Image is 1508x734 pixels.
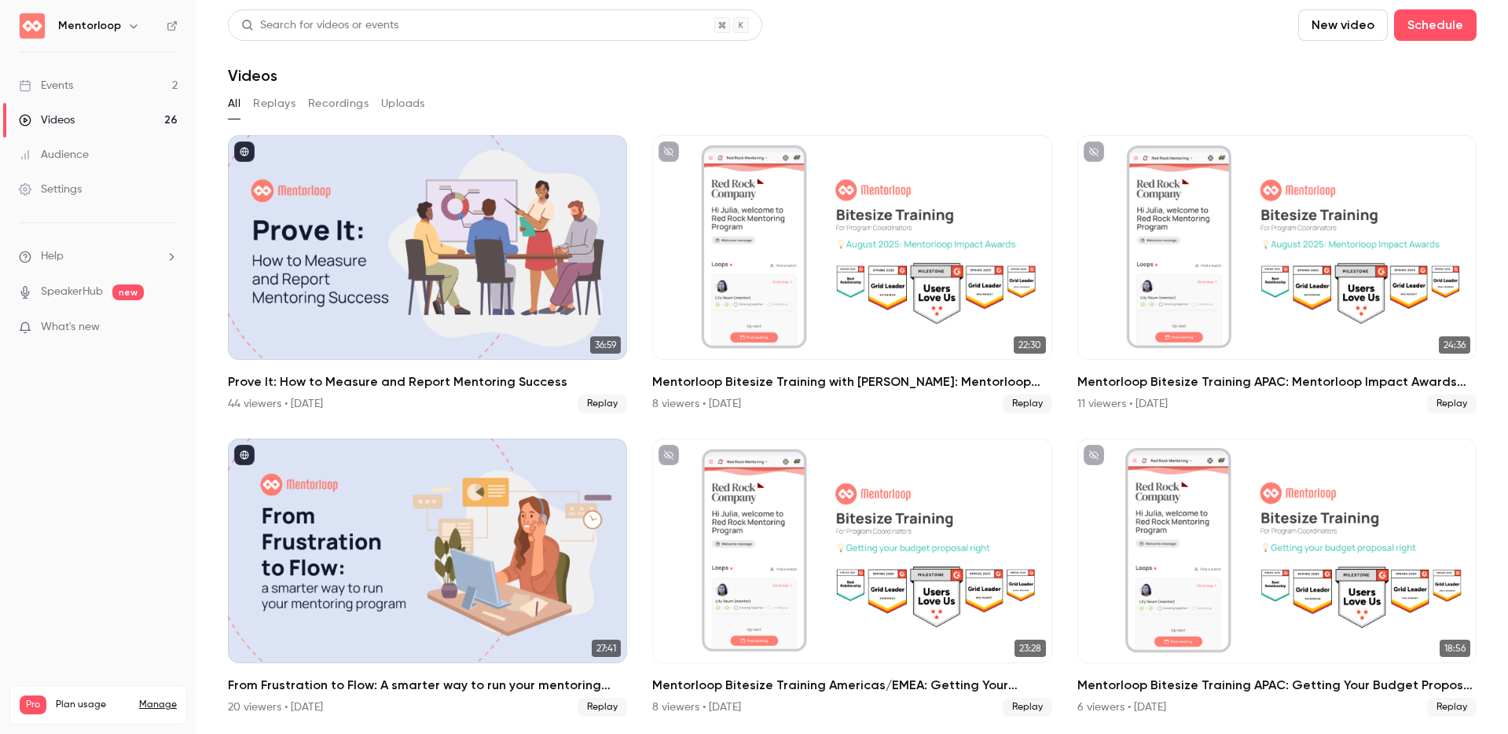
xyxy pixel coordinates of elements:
div: 8 viewers • [DATE] [652,699,741,715]
h2: From Frustration to Flow: A smarter way to run your mentoring program [228,676,627,695]
button: New video [1298,9,1388,41]
a: 24:36Mentorloop Bitesize Training APAC: Mentorloop Impact Awards 202511 viewers • [DATE]Replay [1077,135,1477,413]
div: Luuk says… [13,415,302,515]
button: unpublished [1084,445,1104,465]
div: Events [19,78,73,94]
div: 11 viewers • [DATE] [1077,396,1168,412]
button: published [234,141,255,162]
img: Profile image for Luuk [54,191,70,207]
img: Profile image for Luuk [45,9,70,34]
div: Close [276,6,304,35]
button: Uploads [381,91,425,116]
button: Recordings [308,91,369,116]
span: Plan usage [56,699,130,711]
h2: Mentorloop Bitesize Training with [PERSON_NAME]: Mentorloop Impact Awards [652,373,1051,391]
span: 24:36 [1439,336,1470,354]
div: did you get a chance to test it? if not, i'm happy to let you try once more of course!Luuk • 17h ago [13,415,258,480]
button: published [234,445,255,465]
div: Luuk says… [13,225,302,261]
a: SpeakerHub [41,284,103,300]
span: Replay [1003,698,1052,717]
textarea: Message… [13,482,301,508]
div: Settings [19,182,82,197]
div: Search for videos or events [241,17,398,34]
button: Schedule [1394,9,1477,41]
h2: Mentorloop Bitesize Training APAC: Getting Your Budget Proposal Right [1077,676,1477,695]
span: Replay [578,395,627,413]
p: Active 9h ago [76,20,146,35]
h2: Mentorloop Bitesize Training APAC: Mentorloop Impact Awards 2025 [1077,373,1477,391]
button: Send a message… [270,508,295,534]
span: 36:59 [590,336,621,354]
div: Operator says… [13,127,302,189]
li: Prove It: How to Measure and Report Mentoring Success [228,135,627,413]
a: 18:56Mentorloop Bitesize Training APAC: Getting Your Budget Proposal Right6 viewers • [DATE]Replay [1077,439,1477,717]
section: Videos [228,9,1477,725]
div: 8 viewers • [DATE] [652,396,741,412]
div: Luuk says… [13,189,302,225]
button: Emoji picker [24,515,37,527]
h1: Luuk [76,8,106,20]
div: but indeed, local recording has recently moved out of beta [13,312,258,361]
button: Upload attachment [75,515,87,527]
li: help-dropdown-opener [19,248,178,265]
span: 18:56 [1440,640,1470,657]
a: 36:59Prove It: How to Measure and Report Mentoring Success44 viewers • [DATE]Replay [228,135,627,413]
li: Mentorloop Bitesize Training Americas/EMEA: Getting Your Budget Proposal Right [652,439,1051,717]
span: What's new [41,319,100,336]
h2: Mentorloop Bitesize Training Americas/EMEA: Getting Your Budget Proposal Right [652,676,1051,695]
img: Mentorloop [20,13,45,39]
div: Audience [19,147,89,163]
span: 27:41 [592,640,621,657]
button: unpublished [659,141,679,162]
h2: Prove It: How to Measure and Report Mentoring Success [228,373,627,391]
div: it's now a yearly-add on, on top of your current billing [25,373,245,403]
span: Replay [1427,698,1477,717]
li: Mentorloop Bitesize Training APAC: Mentorloop Impact Awards 2025 [1077,135,1477,413]
div: Luuk says… [13,363,302,414]
div: 44 viewers • [DATE] [228,396,323,412]
div: Luuk says… [13,312,302,363]
span: Help [41,248,64,265]
a: Manage [139,699,177,711]
li: Mentorloop Bitesize Training with Kristin: Mentorloop Impact Awards [652,135,1051,413]
div: it's now a yearly-add on, on top of your current billing [13,363,258,413]
a: [EMAIL_ADDRESS][DOMAIN_NAME] [29,152,222,165]
button: Home [246,6,276,36]
button: All [228,91,240,116]
h1: Videos [228,66,277,85]
div: but indeed, local recording has recently moved out of beta [25,321,245,352]
div: hey there, thanks for reaching out [13,225,226,259]
button: Gif picker [50,515,62,527]
div: 6 viewers • [DATE] [1077,699,1166,715]
a: 22:30Mentorloop Bitesize Training with [PERSON_NAME]: Mentorloop Impact Awards8 viewers • [DATE]R... [652,135,1051,413]
span: Replay [1003,395,1052,413]
span: 22:30 [1014,336,1046,354]
button: go back [10,6,40,36]
li: Mentorloop Bitesize Training APAC: Getting Your Budget Proposal Right [1077,439,1477,717]
button: Replays [253,91,295,116]
div: <b>Luuk</b> joined the conversation [75,192,259,206]
button: unpublished [1084,141,1104,162]
a: 27:41From Frustration to Flow: A smarter way to run your mentoring program20 viewers • [DATE]Replay [228,439,627,717]
a: 23:28Mentorloop Bitesize Training Americas/EMEA: Getting Your Budget Proposal Right8 viewers • [D... [652,439,1051,717]
span: new [112,284,144,300]
div: super weird you haven't been notified about this [13,261,258,310]
div: You will be notified here and by email ( ) [25,136,245,167]
button: unpublished [659,445,679,465]
div: 20 viewers • [DATE] [228,699,323,715]
div: did you get a chance to test it? if not, i'm happy to let you try once more of course! [25,424,245,471]
div: super weird you haven't been notified about this [25,270,245,301]
div: Videos [19,112,75,128]
h6: Mentorloop [58,18,121,34]
div: Luuk says… [13,261,302,312]
span: Pro [20,695,46,714]
div: You will be notified here and by email ([EMAIL_ADDRESS][DOMAIN_NAME]) [13,127,258,176]
span: Replay [1427,395,1477,413]
div: hey there, thanks for reaching out [25,234,214,250]
li: From Frustration to Flow: A smarter way to run your mentoring program [228,439,627,717]
span: 23:28 [1015,640,1046,657]
span: Replay [578,698,627,717]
